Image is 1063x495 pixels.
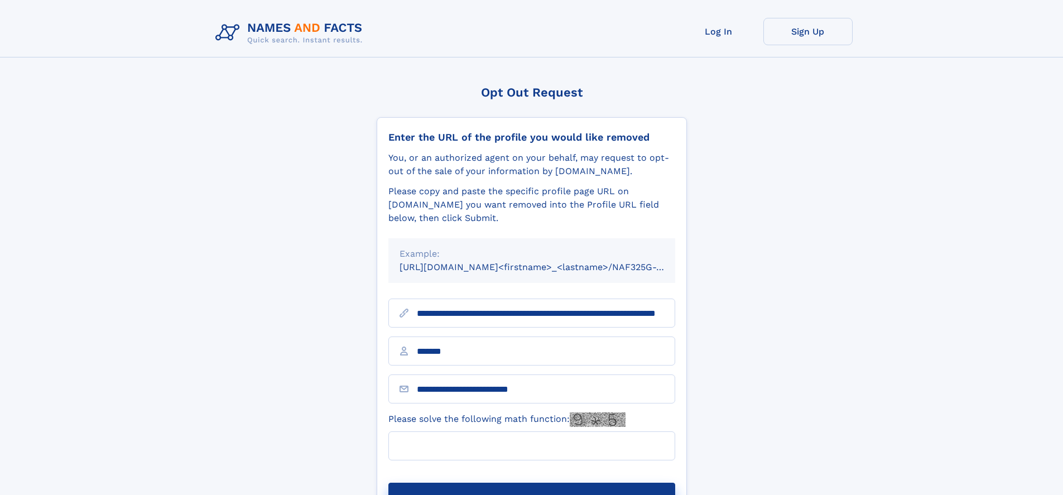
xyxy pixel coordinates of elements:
[400,247,664,261] div: Example:
[674,18,763,45] a: Log In
[388,185,675,225] div: Please copy and paste the specific profile page URL on [DOMAIN_NAME] you want removed into the Pr...
[388,131,675,143] div: Enter the URL of the profile you would like removed
[211,18,372,48] img: Logo Names and Facts
[400,262,696,272] small: [URL][DOMAIN_NAME]<firstname>_<lastname>/NAF325G-xxxxxxxx
[388,151,675,178] div: You, or an authorized agent on your behalf, may request to opt-out of the sale of your informatio...
[377,85,687,99] div: Opt Out Request
[388,412,626,427] label: Please solve the following math function:
[763,18,853,45] a: Sign Up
